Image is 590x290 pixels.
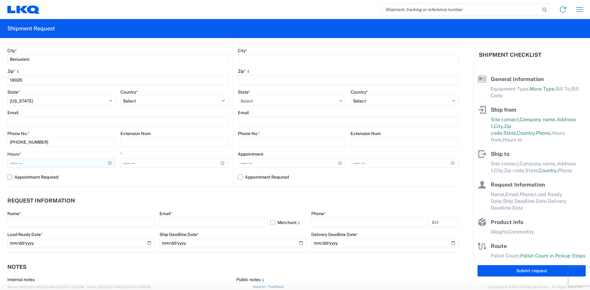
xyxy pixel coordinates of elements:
[491,86,529,92] span: Equipment Type,
[503,137,522,143] span: Hours to
[253,285,268,288] a: Support
[7,172,228,182] label: Appointment Required
[238,172,458,182] label: Appointment Required
[7,68,20,74] label: Zip
[503,198,548,204] span: Ship Deadline Date,
[556,86,571,92] span: Bill To,
[491,76,544,82] span: General Information
[478,265,586,276] button: Submit request
[491,253,585,265] span: Pallet Count in Pickup Stops equals Pallet Count in delivery stops
[529,86,556,92] span: Move Type,
[311,211,326,216] label: Phone
[494,168,504,173] span: City,
[236,277,265,282] label: Public notes
[238,151,263,157] label: Appointment
[7,264,26,270] h2: Notes
[87,285,151,289] span: Client: 2025.19.0-1f462a1
[7,232,43,237] label: Load Ready Date
[7,25,55,32] h2: Shipment Request
[558,168,572,173] span: Phone
[59,285,84,289] span: [DATE] 10:22:58
[7,151,21,157] label: Hours
[520,117,557,122] span: Company name,
[491,191,505,197] span: Name,
[351,131,381,136] label: Extension Num
[7,277,35,282] label: Internal notes
[270,217,307,227] label: Merchant
[539,168,558,173] span: Country,
[381,4,540,15] input: Shipment, tracking or reference number
[491,229,508,235] span: Weight,
[491,117,520,122] span: Site contact,
[159,211,172,216] label: Email
[126,285,151,289] span: [DATE] 10:06:59
[491,181,545,188] span: Request Information
[488,284,583,290] span: Copyright © [DATE]-[DATE] Agistix Inc., All Rights Reserved
[520,191,535,197] span: Phone,
[7,211,21,216] label: Name
[238,89,250,95] label: State
[430,217,458,227] input: Ext
[7,110,18,115] label: Email
[7,198,75,204] h2: Request Information
[517,130,536,136] span: Country,
[7,131,29,136] label: Phone No.
[520,161,557,167] span: Company name,
[238,68,251,74] label: Zip
[7,285,84,289] span: Server: 2025.19.0-b9208248b56
[505,191,520,197] span: Email,
[491,253,520,259] span: Pallet Count,
[311,232,358,237] label: Delivery Deadline Date
[508,229,534,235] span: Commodity
[351,89,368,95] label: Country
[491,106,516,113] span: Ship from
[503,130,517,136] span: State,
[525,168,539,173] span: State,
[7,48,17,53] label: City
[491,219,523,225] span: Product info
[479,51,541,59] h2: Shipment Checklist
[491,161,520,167] span: Site contact,
[536,130,551,136] span: Phone,
[120,89,138,95] label: Country
[238,110,249,115] label: Email
[159,232,199,237] label: Ship Deadline Date
[491,151,509,157] span: Ship to
[238,48,247,53] label: City
[491,243,507,249] span: Route
[7,89,20,95] label: State
[494,123,504,129] span: City,
[238,131,260,136] label: Phone No.
[504,168,525,173] span: Zip code,
[120,131,151,136] label: Extension Num
[268,285,284,288] a: Feedback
